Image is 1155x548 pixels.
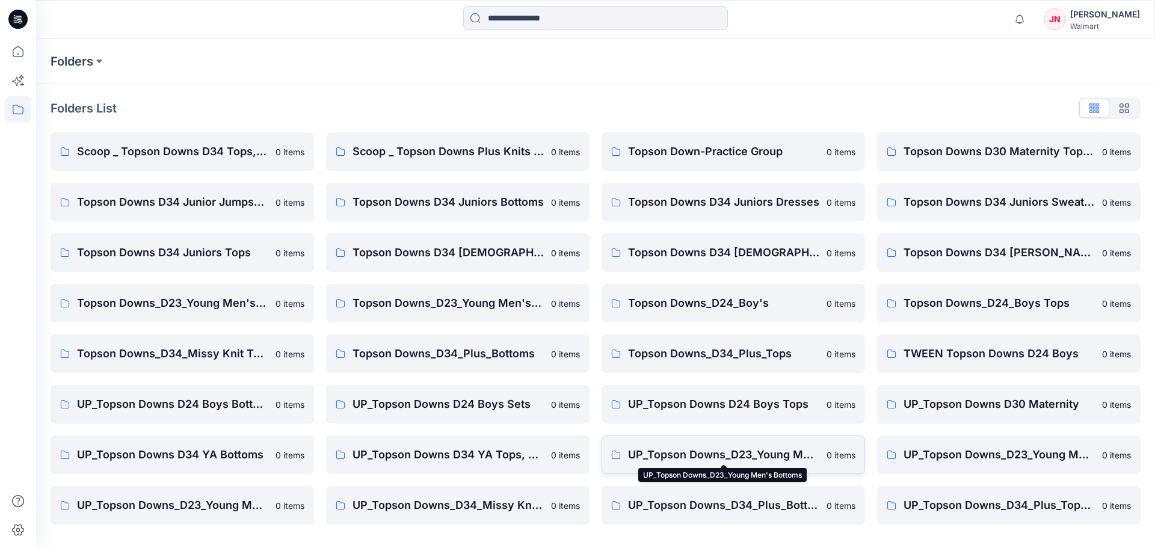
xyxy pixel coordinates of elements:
[904,194,1095,211] p: Topson Downs D34 Juniors Sweaters
[353,244,544,261] p: Topson Downs D34 [DEMOGRAPHIC_DATA] Dresses
[1102,449,1131,461] p: 0 items
[827,297,855,310] p: 0 items
[628,295,819,312] p: Topson Downs_D24_Boy's
[1102,398,1131,411] p: 0 items
[551,146,580,158] p: 0 items
[77,295,268,312] p: Topson Downs_D23_Young Men's Bottoms
[551,499,580,512] p: 0 items
[827,146,855,158] p: 0 items
[1102,297,1131,310] p: 0 items
[276,499,304,512] p: 0 items
[827,348,855,360] p: 0 items
[77,446,268,463] p: UP_Topson Downs D34 YA Bottoms
[904,446,1095,463] p: UP_Topson Downs_D23_Young Men's Outerwear
[353,396,544,413] p: UP_Topson Downs D24 Boys Sets
[353,446,544,463] p: UP_Topson Downs D34 YA Tops, Dresses and Sets
[602,284,865,322] a: Topson Downs_D24_Boy's0 items
[51,486,314,525] a: UP_Topson Downs_D23_Young Men's Tops0 items
[904,396,1095,413] p: UP_Topson Downs D30 Maternity
[353,295,544,312] p: Topson Downs_D23_Young Men's Tops
[827,398,855,411] p: 0 items
[51,284,314,322] a: Topson Downs_D23_Young Men's Bottoms0 items
[1102,146,1131,158] p: 0 items
[628,143,819,160] p: Topson Down-Practice Group
[326,233,590,272] a: Topson Downs D34 [DEMOGRAPHIC_DATA] Dresses0 items
[877,385,1141,423] a: UP_Topson Downs D30 Maternity0 items
[628,497,819,514] p: UP_Topson Downs_D34_Plus_Bottoms
[904,497,1095,514] p: UP_Topson Downs_D34_Plus_Tops Sweaters Dresses
[827,449,855,461] p: 0 items
[628,446,819,463] p: UP_Topson Downs_D23_Young Men's Bottoms
[1102,499,1131,512] p: 0 items
[51,53,93,70] a: Folders
[77,396,268,413] p: UP_Topson Downs D24 Boys Bottoms
[353,497,544,514] p: UP_Topson Downs_D34_Missy Knit Tops
[353,345,544,362] p: Topson Downs_D34_Plus_Bottoms
[51,132,314,171] a: Scoop _ Topson Downs D34 Tops, Dresses and Sets0 items
[51,334,314,373] a: Topson Downs_D34_Missy Knit Tops0 items
[904,244,1095,261] p: Topson Downs D34 [PERSON_NAME]
[326,334,590,373] a: Topson Downs_D34_Plus_Bottoms0 items
[326,436,590,474] a: UP_Topson Downs D34 YA Tops, Dresses and Sets0 items
[326,183,590,221] a: Topson Downs D34 Juniors Bottoms0 items
[602,436,865,474] a: UP_Topson Downs_D23_Young Men's Bottoms0 items
[1102,247,1131,259] p: 0 items
[51,233,314,272] a: Topson Downs D34 Juniors Tops0 items
[877,486,1141,525] a: UP_Topson Downs_D34_Plus_Tops Sweaters Dresses0 items
[276,146,304,158] p: 0 items
[51,436,314,474] a: UP_Topson Downs D34 YA Bottoms0 items
[602,132,865,171] a: Topson Down-Practice Group0 items
[877,233,1141,272] a: Topson Downs D34 [PERSON_NAME]0 items
[551,348,580,360] p: 0 items
[353,194,544,211] p: Topson Downs D34 Juniors Bottoms
[1070,22,1140,31] div: Walmart
[551,297,580,310] p: 0 items
[877,284,1141,322] a: Topson Downs_D24_Boys Tops0 items
[877,132,1141,171] a: Topson Downs D30 Maternity Tops/Bottoms0 items
[904,345,1095,362] p: TWEEN Topson Downs D24 Boys
[827,499,855,512] p: 0 items
[551,449,580,461] p: 0 items
[353,143,544,160] p: Scoop _ Topson Downs Plus Knits / Woven
[628,194,819,211] p: Topson Downs D34 Juniors Dresses
[877,183,1141,221] a: Topson Downs D34 Juniors Sweaters0 items
[904,295,1095,312] p: Topson Downs_D24_Boys Tops
[602,334,865,373] a: Topson Downs_D34_Plus_Tops0 items
[51,385,314,423] a: UP_Topson Downs D24 Boys Bottoms0 items
[276,348,304,360] p: 0 items
[1070,7,1140,22] div: [PERSON_NAME]
[628,244,819,261] p: Topson Downs D34 [DEMOGRAPHIC_DATA] Woven Tops
[877,436,1141,474] a: UP_Topson Downs_D23_Young Men's Outerwear0 items
[51,99,117,117] p: Folders List
[51,183,314,221] a: Topson Downs D34 Junior Jumpsuits & Rompers0 items
[1102,348,1131,360] p: 0 items
[602,385,865,423] a: UP_Topson Downs D24 Boys Tops0 items
[628,345,819,362] p: Topson Downs_D34_Plus_Tops
[1044,8,1065,30] div: JN
[77,244,268,261] p: Topson Downs D34 Juniors Tops
[77,194,268,211] p: Topson Downs D34 Junior Jumpsuits & Rompers
[877,334,1141,373] a: TWEEN Topson Downs D24 Boys0 items
[276,398,304,411] p: 0 items
[326,385,590,423] a: UP_Topson Downs D24 Boys Sets0 items
[827,196,855,209] p: 0 items
[276,449,304,461] p: 0 items
[602,233,865,272] a: Topson Downs D34 [DEMOGRAPHIC_DATA] Woven Tops0 items
[628,396,819,413] p: UP_Topson Downs D24 Boys Tops
[904,143,1095,160] p: Topson Downs D30 Maternity Tops/Bottoms
[551,196,580,209] p: 0 items
[326,132,590,171] a: Scoop _ Topson Downs Plus Knits / Woven0 items
[551,247,580,259] p: 0 items
[827,247,855,259] p: 0 items
[77,143,268,160] p: Scoop _ Topson Downs D34 Tops, Dresses and Sets
[276,297,304,310] p: 0 items
[1102,196,1131,209] p: 0 items
[276,247,304,259] p: 0 items
[276,196,304,209] p: 0 items
[551,398,580,411] p: 0 items
[77,345,268,362] p: Topson Downs_D34_Missy Knit Tops
[77,497,268,514] p: UP_Topson Downs_D23_Young Men's Tops
[602,486,865,525] a: UP_Topson Downs_D34_Plus_Bottoms0 items
[602,183,865,221] a: Topson Downs D34 Juniors Dresses0 items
